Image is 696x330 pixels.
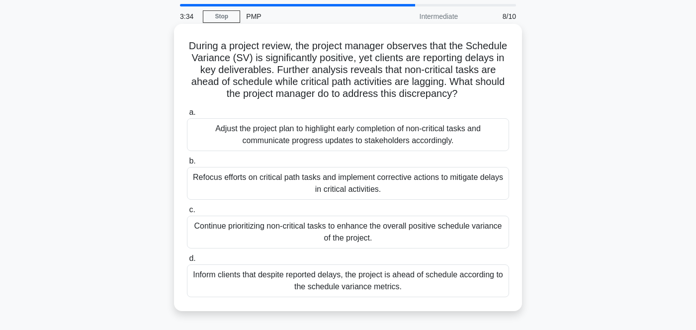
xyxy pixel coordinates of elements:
[203,10,240,23] a: Stop
[189,205,195,214] span: c.
[189,108,195,116] span: a.
[377,6,464,26] div: Intermediate
[187,264,509,297] div: Inform clients that despite reported delays, the project is ahead of schedule according to the sc...
[187,167,509,200] div: Refocus efforts on critical path tasks and implement corrective actions to mitigate delays in cri...
[189,254,195,262] span: d.
[187,118,509,151] div: Adjust the project plan to highlight early completion of non-critical tasks and communicate progr...
[174,6,203,26] div: 3:34
[189,157,195,165] span: b.
[240,6,377,26] div: PMP
[186,40,510,100] h5: During a project review, the project manager observes that the Schedule Variance (SV) is signific...
[464,6,522,26] div: 8/10
[187,216,509,248] div: Continue prioritizing non-critical tasks to enhance the overall positive schedule variance of the...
